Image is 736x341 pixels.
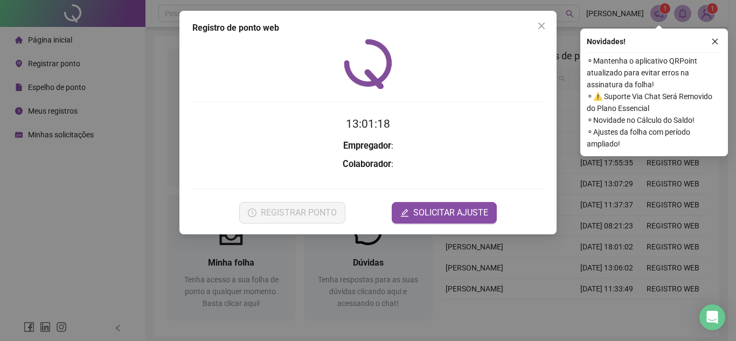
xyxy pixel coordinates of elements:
span: Novidades ! [587,36,626,47]
span: ⚬ Mantenha o aplicativo QRPoint atualizado para evitar erros na assinatura da folha! [587,55,721,91]
div: Registro de ponto web [192,22,544,34]
img: QRPoint [344,39,392,89]
span: SOLICITAR AJUSTE [413,206,488,219]
div: Open Intercom Messenger [699,304,725,330]
button: Close [533,17,550,34]
button: editSOLICITAR AJUSTE [392,202,497,224]
span: close [711,38,719,45]
button: REGISTRAR PONTO [239,202,345,224]
time: 13:01:18 [346,117,390,130]
span: close [537,22,546,30]
span: edit [400,208,409,217]
span: ⚬ ⚠️ Suporte Via Chat Será Removido do Plano Essencial [587,91,721,114]
span: ⚬ Novidade no Cálculo do Saldo! [587,114,721,126]
strong: Colaborador [343,159,391,169]
h3: : [192,139,544,153]
span: ⚬ Ajustes da folha com período ampliado! [587,126,721,150]
strong: Empregador [343,141,391,151]
h3: : [192,157,544,171]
